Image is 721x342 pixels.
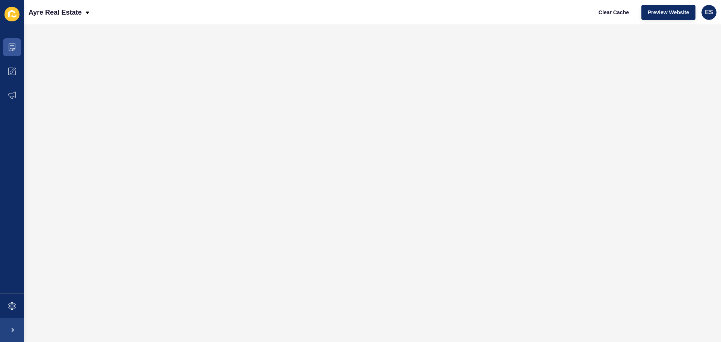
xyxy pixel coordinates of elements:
span: ES [705,9,713,16]
span: Clear Cache [599,9,629,16]
span: Preview Website [648,9,689,16]
p: Ayre Real Estate [29,3,81,22]
button: Preview Website [641,5,695,20]
button: Clear Cache [592,5,635,20]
